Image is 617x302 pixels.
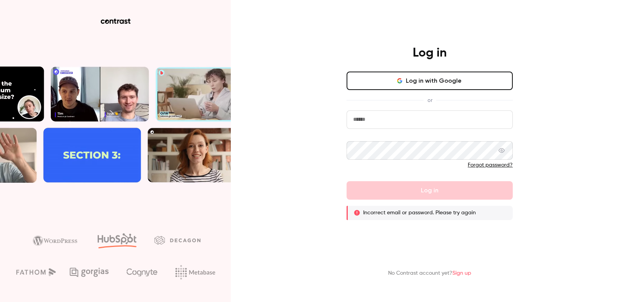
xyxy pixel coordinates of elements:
p: Incorrect email or password. Please try again [363,209,476,217]
a: Sign up [452,270,471,276]
span: or [424,96,436,104]
button: Log in with Google [347,72,513,90]
img: decagon [154,236,200,244]
a: Forgot password? [468,162,513,168]
h4: Log in [413,45,447,61]
p: No Contrast account yet? [388,269,471,277]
